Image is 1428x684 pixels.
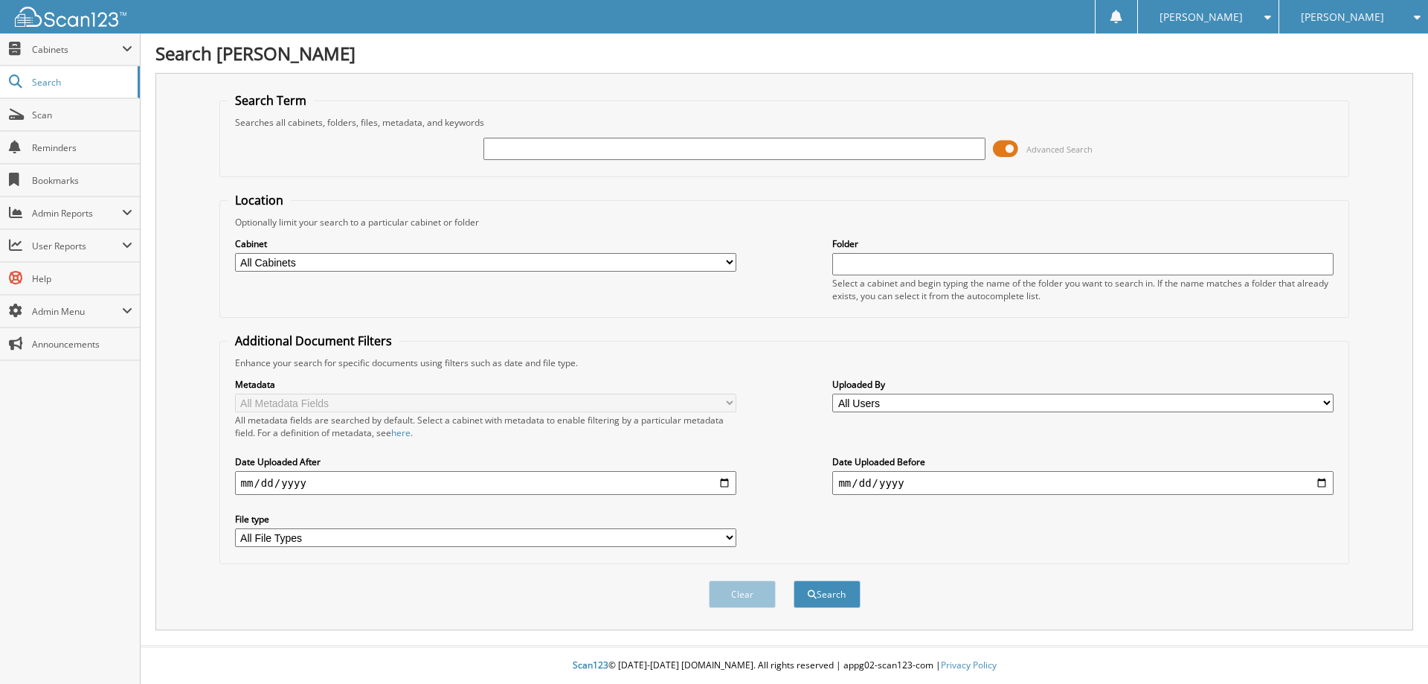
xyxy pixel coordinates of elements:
input: start [235,471,736,495]
div: Enhance your search for specific documents using filters such as date and file type. [228,357,1342,369]
img: scan123-logo-white.svg [15,7,126,27]
div: © [DATE]-[DATE] [DOMAIN_NAME]. All rights reserved | appg02-scan123-com | [141,648,1428,684]
span: [PERSON_NAME] [1160,13,1243,22]
label: Folder [832,237,1334,250]
span: Bookmarks [32,174,132,187]
legend: Location [228,192,291,208]
span: Cabinets [32,43,122,56]
span: Admin Menu [32,305,122,318]
span: Reminders [32,141,132,154]
h1: Search [PERSON_NAME] [155,41,1413,65]
span: Advanced Search [1026,144,1093,155]
div: All metadata fields are searched by default. Select a cabinet with metadata to enable filtering b... [235,414,736,439]
label: Cabinet [235,237,736,250]
button: Search [794,581,861,608]
div: Select a cabinet and begin typing the name of the folder you want to search in. If the name match... [832,277,1334,302]
label: Date Uploaded After [235,456,736,468]
span: Scan [32,109,132,121]
span: Help [32,272,132,285]
label: Date Uploaded Before [832,456,1334,468]
legend: Search Term [228,92,314,109]
span: User Reports [32,240,122,252]
label: File type [235,513,736,525]
span: Scan123 [573,659,608,671]
a: Privacy Policy [941,659,997,671]
a: here [391,426,411,439]
input: end [832,471,1334,495]
span: Admin Reports [32,207,122,220]
label: Uploaded By [832,378,1334,391]
span: Announcements [32,338,132,351]
button: Clear [709,581,776,608]
legend: Additional Document Filters [228,333,399,349]
span: Search [32,76,130,89]
label: Metadata [235,378,736,391]
div: Searches all cabinets, folders, files, metadata, and keywords [228,116,1342,129]
span: [PERSON_NAME] [1301,13,1384,22]
iframe: Chat Widget [1354,613,1428,684]
div: Optionally limit your search to a particular cabinet or folder [228,216,1342,228]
